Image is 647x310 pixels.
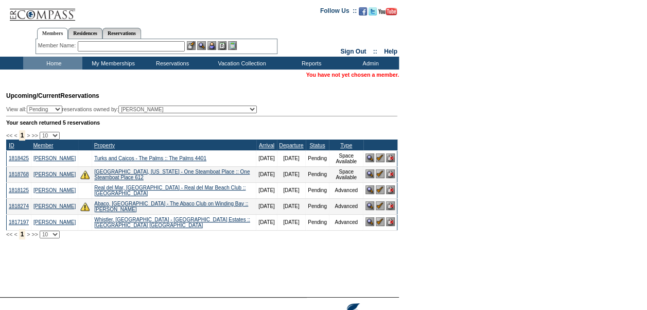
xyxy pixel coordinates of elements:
[329,214,363,230] td: Advanced
[340,57,399,70] td: Admin
[369,10,377,16] a: Follow us on Twitter
[386,185,395,194] img: Cancel Reservation
[6,119,397,126] div: Your search returned 5 reservations
[33,219,76,225] a: [PERSON_NAME]
[340,48,366,55] a: Sign Out
[340,142,352,148] a: Type
[38,41,78,50] div: Member Name:
[329,166,363,182] td: Space Available
[14,231,17,237] span: <
[68,28,102,39] a: Residences
[94,169,250,180] a: [GEOGRAPHIC_DATA], [US_STATE] - One Steamboat Place :: One Steamboat Place 612
[33,187,76,193] a: [PERSON_NAME]
[306,214,329,230] td: Pending
[365,217,374,226] img: View Reservation
[33,156,76,161] a: [PERSON_NAME]
[359,10,367,16] a: Become our fan on Facebook
[27,231,30,237] span: >
[197,41,206,50] img: View
[9,219,29,225] a: 1817197
[9,187,29,193] a: 1818125
[31,231,38,237] span: >>
[277,166,305,182] td: [DATE]
[19,229,26,239] span: 1
[365,169,374,178] img: View Reservation
[309,142,325,148] a: Status
[306,198,329,214] td: Pending
[6,92,60,99] span: Upcoming/Current
[187,41,196,50] img: b_edit.gif
[376,217,384,226] img: Confirm Reservation
[14,132,17,139] span: <
[33,142,53,148] a: Member
[9,156,29,161] a: 1818425
[80,202,90,211] img: There are insufficient days and/or tokens to cover this reservation
[94,142,115,148] a: Property
[329,182,363,198] td: Advanced
[218,41,226,50] img: Reservations
[80,170,90,179] img: There are insufficient days and/or tokens to cover this reservation
[9,171,29,177] a: 1818768
[256,182,277,198] td: [DATE]
[277,198,305,214] td: [DATE]
[37,28,68,39] a: Members
[33,203,76,209] a: [PERSON_NAME]
[376,169,384,178] img: Confirm Reservation
[94,156,206,161] a: Turks and Caicos - The Palms :: The Palms 4401
[228,41,237,50] img: b_calculator.gif
[256,198,277,214] td: [DATE]
[376,185,384,194] img: Confirm Reservation
[9,142,14,148] a: ID
[23,57,82,70] td: Home
[259,142,274,148] a: Arrival
[378,8,397,15] img: Subscribe to our YouTube Channel
[142,57,201,70] td: Reservations
[365,153,374,162] img: View Reservation
[386,201,395,210] img: Cancel Reservation
[373,48,377,55] span: ::
[329,198,363,214] td: Advanced
[306,72,399,78] span: You have not yet chosen a member.
[207,41,216,50] img: Impersonate
[376,201,384,210] img: Confirm Reservation
[359,7,367,15] img: Become our fan on Facebook
[386,217,395,226] img: Cancel Reservation
[201,57,281,70] td: Vacation Collection
[378,10,397,16] a: Subscribe to our YouTube Channel
[306,182,329,198] td: Pending
[306,166,329,182] td: Pending
[277,150,305,166] td: [DATE]
[386,153,395,162] img: Cancel Reservation
[365,185,374,194] img: View Reservation
[320,6,357,19] td: Follow Us ::
[94,185,246,196] a: Real del Mar, [GEOGRAPHIC_DATA] - Real del Mar Beach Club :: [GEOGRAPHIC_DATA]
[329,150,363,166] td: Space Available
[94,201,248,212] a: Abaco, [GEOGRAPHIC_DATA] - The Abaco Club on Winding Bay :: [PERSON_NAME]
[33,171,76,177] a: [PERSON_NAME]
[94,217,250,228] a: Whistler, [GEOGRAPHIC_DATA] - [GEOGRAPHIC_DATA] Estates :: [GEOGRAPHIC_DATA] [GEOGRAPHIC_DATA]
[6,231,12,237] span: <<
[256,166,277,182] td: [DATE]
[6,92,99,99] span: Reservations
[386,169,395,178] img: Cancel Reservation
[279,142,303,148] a: Departure
[256,150,277,166] td: [DATE]
[277,182,305,198] td: [DATE]
[31,132,38,139] span: >>
[369,7,377,15] img: Follow us on Twitter
[6,106,261,113] div: View all: reservations owned by:
[365,201,374,210] img: View Reservation
[82,57,142,70] td: My Memberships
[306,150,329,166] td: Pending
[9,203,29,209] a: 1818274
[27,132,30,139] span: >
[384,48,397,55] a: Help
[19,130,26,141] span: 1
[277,214,305,230] td: [DATE]
[256,214,277,230] td: [DATE]
[281,57,340,70] td: Reports
[376,153,384,162] img: Confirm Reservation
[102,28,141,39] a: Reservations
[6,132,12,139] span: <<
